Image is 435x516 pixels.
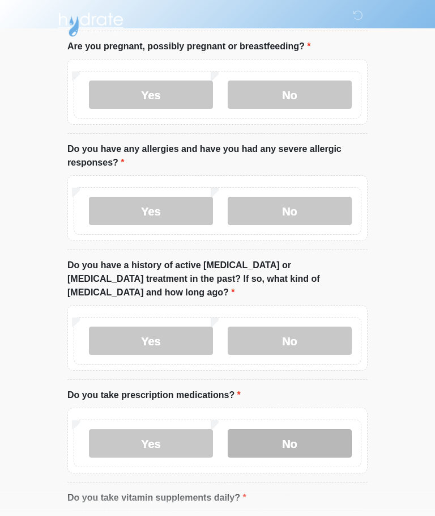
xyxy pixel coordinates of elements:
[67,491,246,505] label: Do you take vitamin supplements daily?
[67,142,368,170] label: Do you have any allergies and have you had any severe allergic responses?
[89,327,213,355] label: Yes
[67,388,241,402] label: Do you take prescription medications?
[228,327,352,355] label: No
[67,259,368,299] label: Do you have a history of active [MEDICAL_DATA] or [MEDICAL_DATA] treatment in the past? If so, wh...
[67,40,310,53] label: Are you pregnant, possibly pregnant or breastfeeding?
[89,429,213,458] label: Yes
[89,197,213,225] label: Yes
[228,81,352,109] label: No
[89,81,213,109] label: Yes
[56,9,125,37] img: Hydrate IV Bar - Arcadia Logo
[228,429,352,458] label: No
[228,197,352,225] label: No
